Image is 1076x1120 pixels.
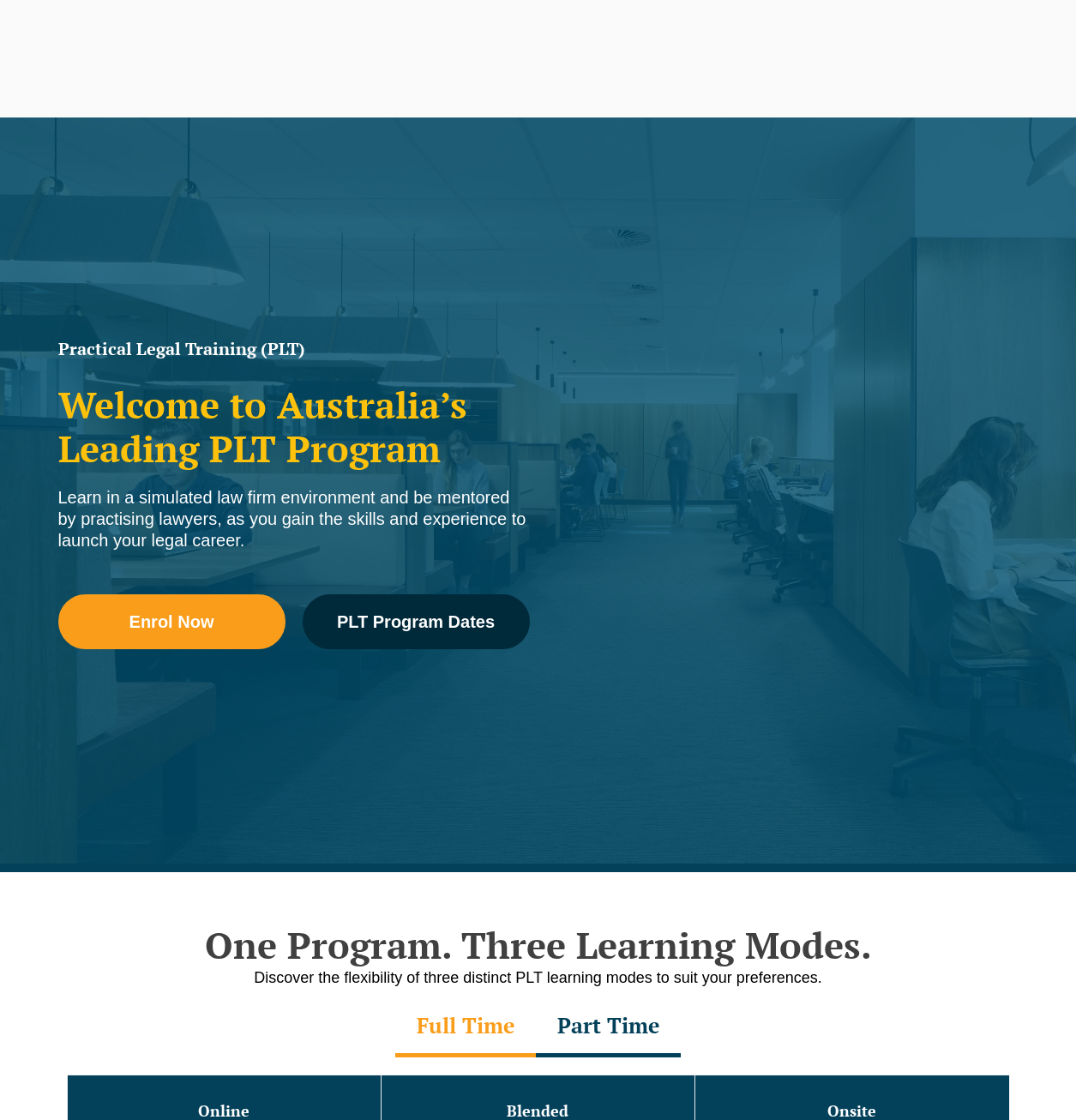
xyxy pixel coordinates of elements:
[50,924,1027,966] h2: One Program. Three Learning Modes.
[697,1103,1007,1120] h3: Onsite
[337,613,495,630] span: PLT Program Dates
[58,383,530,470] h2: Welcome to Australia’s Leading PLT Program
[58,487,530,551] div: Learn in a simulated law firm environment and be mentored by practising lawyers, as you gain the ...
[303,594,530,649] a: PLT Program Dates
[50,967,1027,989] p: Discover the flexibility of three distinct PLT learning modes to suit your preferences.
[395,997,536,1057] div: Full Time
[383,1103,693,1120] h3: Blended
[58,594,286,649] a: Enrol Now
[69,1103,379,1120] h3: Online
[129,613,214,630] span: Enrol Now
[536,997,681,1057] div: Part Time
[58,340,530,358] h1: Practical Legal Training (PLT)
